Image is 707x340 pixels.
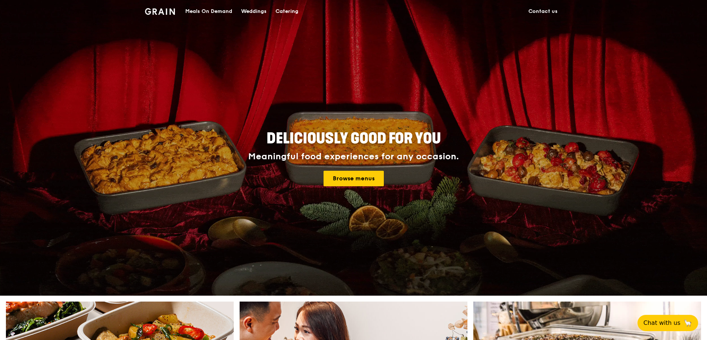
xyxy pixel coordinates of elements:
div: Weddings [241,0,267,23]
div: Catering [275,0,298,23]
div: Meals On Demand [185,0,232,23]
span: Chat with us [643,319,680,327]
div: Meaningful food experiences for any occasion. [220,152,487,162]
span: 🦙 [683,319,692,327]
span: Deliciously good for you [267,130,441,147]
a: Browse menus [324,171,384,186]
a: Catering [271,0,303,23]
a: Contact us [524,0,562,23]
a: Weddings [237,0,271,23]
button: Chat with us🦙 [637,315,698,331]
img: Grain [145,8,175,15]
